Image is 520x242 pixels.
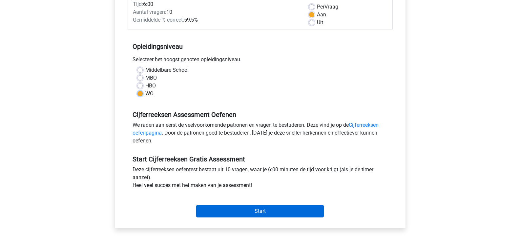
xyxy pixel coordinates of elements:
[133,155,388,163] h5: Start Cijferreeksen Gratis Assessment
[133,111,388,119] h5: Cijferreeksen Assessment Oefenen
[145,90,154,98] label: WO
[196,205,324,217] input: Start
[128,56,393,66] div: Selecteer het hoogst genoten opleidingsniveau.
[128,166,393,192] div: Deze cijferreeksen oefentest bestaat uit 10 vragen, waar je 6:00 minuten de tijd voor krijgt (als...
[128,0,304,8] div: 6:00
[145,66,189,74] label: Middelbare School
[128,8,304,16] div: 10
[133,1,143,7] span: Tijd:
[317,11,326,19] label: Aan
[317,3,338,11] label: Vraag
[133,9,166,15] span: Aantal vragen:
[133,17,184,23] span: Gemiddelde % correct:
[145,82,156,90] label: HBO
[317,19,323,27] label: Uit
[128,16,304,24] div: 59,5%
[317,4,324,10] span: Per
[145,74,157,82] label: MBO
[133,40,388,53] h5: Opleidingsniveau
[128,121,393,147] div: We raden aan eerst de veelvoorkomende patronen en vragen te bestuderen. Deze vind je op de . Door...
